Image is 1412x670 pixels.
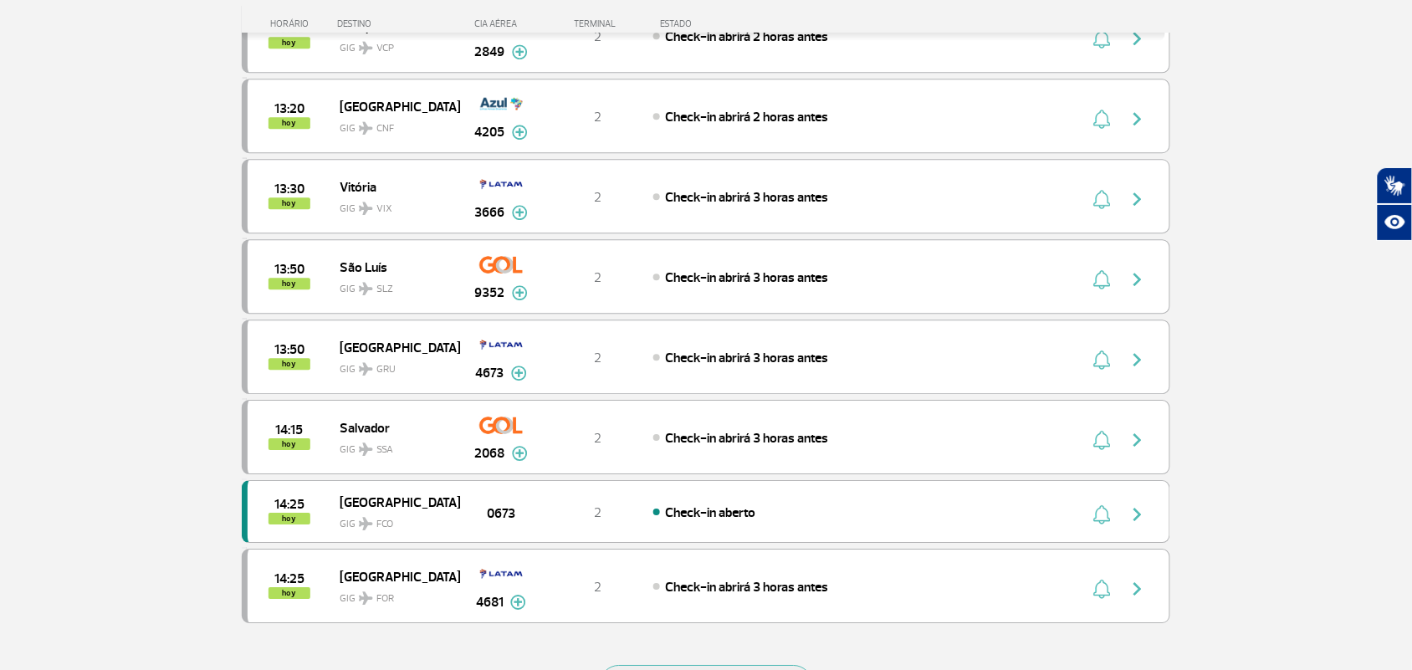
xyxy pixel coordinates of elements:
[340,176,447,197] span: Vitória
[376,517,393,532] span: FCO
[340,417,447,438] span: Salvador
[274,183,304,195] span: 2025-08-26 13:30:00
[359,591,373,605] img: destiny_airplane.svg
[359,282,373,295] img: destiny_airplane.svg
[1093,109,1111,129] img: sino-painel-voo.svg
[1128,269,1148,289] img: seta-direita-painel-voo.svg
[359,41,373,54] img: destiny_airplane.svg
[512,285,528,300] img: mais-info-painel-voo.svg
[1377,167,1412,204] button: Abrir tradutor de língua de sinais.
[510,595,526,610] img: mais-info-painel-voo.svg
[376,41,394,56] span: VCP
[338,18,460,29] div: DESTINO
[269,197,310,209] span: hoy
[269,117,310,129] span: hoy
[359,202,373,215] img: destiny_airplane.svg
[666,504,756,521] span: Check-in aberto
[274,573,304,585] span: 2025-08-26 14:25:00
[666,28,829,45] span: Check-in abrirá 2 horas antes
[340,256,447,278] span: São Luís
[594,350,601,366] span: 2
[475,443,505,463] span: 2068
[1093,430,1111,450] img: sino-painel-voo.svg
[1377,204,1412,241] button: Abrir recursos assistivos.
[594,28,601,45] span: 2
[476,363,504,383] span: 4673
[376,202,392,217] span: VIX
[1128,109,1148,129] img: seta-direita-painel-voo.svg
[666,109,829,125] span: Check-in abrirá 2 horas antes
[269,587,310,599] span: hoy
[376,591,394,606] span: FOR
[594,504,601,521] span: 2
[340,565,447,587] span: [GEOGRAPHIC_DATA]
[1128,504,1148,524] img: seta-direita-painel-voo.svg
[666,189,829,206] span: Check-in abrirá 3 horas antes
[269,278,310,289] span: hoy
[512,125,528,140] img: mais-info-painel-voo.svg
[359,121,373,135] img: destiny_airplane.svg
[652,18,788,29] div: ESTADO
[666,430,829,447] span: Check-in abrirá 3 horas antes
[475,202,505,222] span: 3666
[376,282,393,297] span: SLZ
[594,269,601,286] span: 2
[340,353,447,377] span: GIG
[269,37,310,49] span: hoy
[340,192,447,217] span: GIG
[1128,189,1148,209] img: seta-direita-painel-voo.svg
[359,517,373,530] img: destiny_airplane.svg
[475,42,505,62] span: 2849
[359,362,373,376] img: destiny_airplane.svg
[594,430,601,447] span: 2
[543,18,652,29] div: TERMINAL
[274,103,304,115] span: 2025-08-26 13:20:00
[376,121,394,136] span: CNF
[512,446,528,461] img: mais-info-painel-voo.svg
[666,579,829,596] span: Check-in abrirá 3 horas antes
[512,205,528,220] img: mais-info-painel-voo.svg
[511,366,527,381] img: mais-info-painel-voo.svg
[666,269,829,286] span: Check-in abrirá 3 horas antes
[276,424,304,436] span: 2025-08-26 14:15:00
[269,438,310,450] span: hoy
[512,44,528,59] img: mais-info-painel-voo.svg
[459,18,543,29] div: CIA AÉREA
[269,358,310,370] span: hoy
[1128,579,1148,599] img: seta-direita-painel-voo.svg
[1093,269,1111,289] img: sino-painel-voo.svg
[359,442,373,456] img: destiny_airplane.svg
[274,344,304,355] span: 2025-08-26 13:50:00
[340,582,447,606] span: GIG
[376,442,393,458] span: SSA
[340,112,447,136] span: GIG
[594,109,601,125] span: 2
[1093,504,1111,524] img: sino-painel-voo.svg
[1093,189,1111,209] img: sino-painel-voo.svg
[340,336,447,358] span: [GEOGRAPHIC_DATA]
[475,283,505,303] span: 9352
[666,350,829,366] span: Check-in abrirá 3 horas antes
[247,18,338,29] div: HORÁRIO
[1093,579,1111,599] img: sino-painel-voo.svg
[340,508,447,532] span: GIG
[340,491,447,513] span: [GEOGRAPHIC_DATA]
[1128,430,1148,450] img: seta-direita-painel-voo.svg
[594,189,601,206] span: 2
[340,433,447,458] span: GIG
[1093,350,1111,370] img: sino-painel-voo.svg
[340,32,447,56] span: GIG
[340,273,447,297] span: GIG
[376,362,396,377] span: GRU
[1377,167,1412,241] div: Plugin de acessibilidade da Hand Talk.
[476,592,504,612] span: 4681
[269,513,310,524] span: hoy
[274,499,304,510] span: 2025-08-26 14:25:00
[487,504,515,524] span: 0673
[274,263,304,275] span: 2025-08-26 13:50:00
[340,95,447,117] span: [GEOGRAPHIC_DATA]
[1128,350,1148,370] img: seta-direita-painel-voo.svg
[594,579,601,596] span: 2
[475,122,505,142] span: 4205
